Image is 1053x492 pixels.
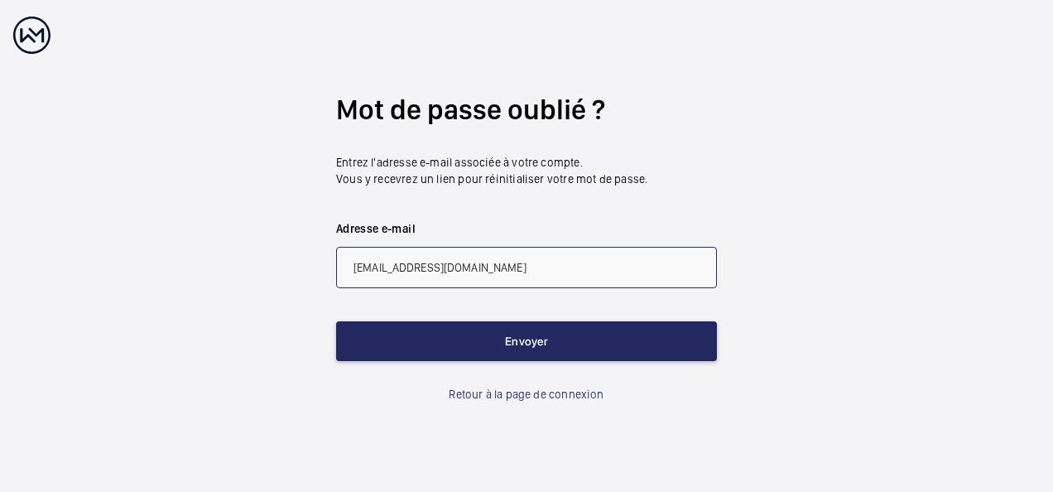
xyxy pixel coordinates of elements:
[336,90,717,129] h2: Mot de passe oublié ?
[336,220,717,237] label: Adresse e-mail
[449,386,603,403] a: Retour à la page de connexion
[336,247,717,288] input: abc@xyz
[336,154,717,187] p: Entrez l'adresse e-mail associée à votre compte. Vous y recevrez un lien pour réinitialiser votre...
[336,321,717,361] button: Envoyer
